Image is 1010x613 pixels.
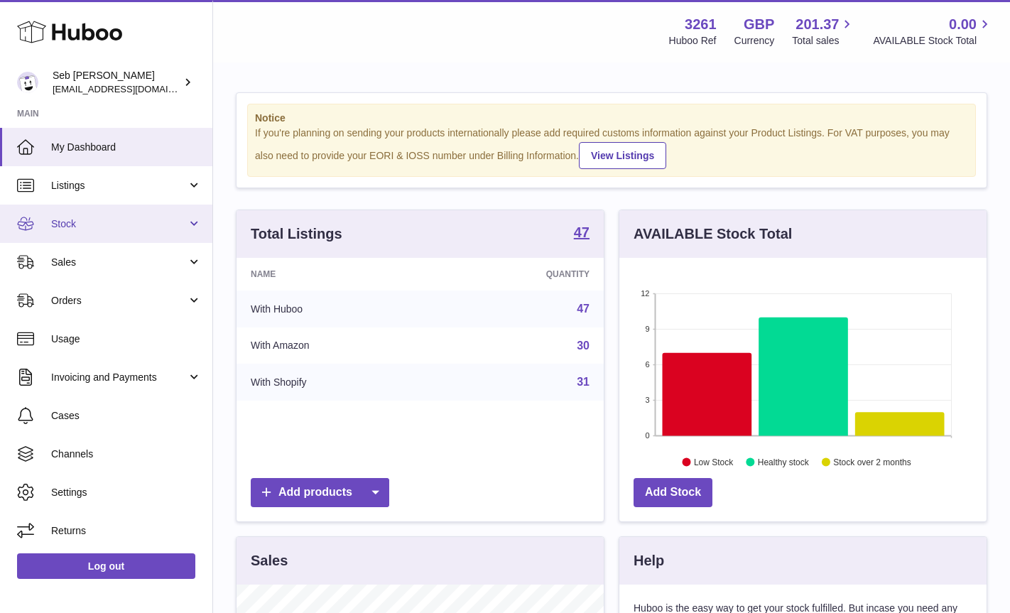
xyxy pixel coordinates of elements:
[237,327,438,364] td: With Amazon
[579,142,666,169] a: View Listings
[685,15,717,34] strong: 3261
[51,486,202,499] span: Settings
[51,332,202,346] span: Usage
[744,15,774,34] strong: GBP
[873,15,993,48] a: 0.00 AVAILABLE Stock Total
[251,478,389,507] a: Add products
[645,431,649,440] text: 0
[237,364,438,401] td: With Shopify
[792,34,855,48] span: Total sales
[237,258,438,291] th: Name
[53,69,180,96] div: Seb [PERSON_NAME]
[669,34,717,48] div: Huboo Ref
[645,396,649,404] text: 3
[873,34,993,48] span: AVAILABLE Stock Total
[17,72,38,93] img: ecom@bravefoods.co.uk
[51,217,187,231] span: Stock
[251,551,288,570] h3: Sales
[833,457,911,467] text: Stock over 2 months
[53,83,209,94] span: [EMAIL_ADDRESS][DOMAIN_NAME]
[237,291,438,327] td: With Huboo
[51,371,187,384] span: Invoicing and Payments
[51,409,202,423] span: Cases
[694,457,734,467] text: Low Stock
[574,225,590,242] a: 47
[641,289,649,298] text: 12
[51,256,187,269] span: Sales
[795,15,839,34] span: 201.37
[577,376,590,388] a: 31
[51,524,202,538] span: Returns
[251,224,342,244] h3: Total Listings
[51,294,187,308] span: Orders
[792,15,855,48] a: 201.37 Total sales
[577,340,590,352] a: 30
[51,141,202,154] span: My Dashboard
[645,360,649,369] text: 6
[438,258,604,291] th: Quantity
[634,551,664,570] h3: Help
[574,225,590,239] strong: 47
[17,553,195,579] a: Log out
[255,126,968,169] div: If you're planning on sending your products internationally please add required customs informati...
[51,179,187,192] span: Listings
[758,457,810,467] text: Healthy stock
[51,447,202,461] span: Channels
[634,478,712,507] a: Add Stock
[255,112,968,125] strong: Notice
[734,34,775,48] div: Currency
[949,15,977,34] span: 0.00
[645,325,649,333] text: 9
[577,303,590,315] a: 47
[634,224,792,244] h3: AVAILABLE Stock Total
